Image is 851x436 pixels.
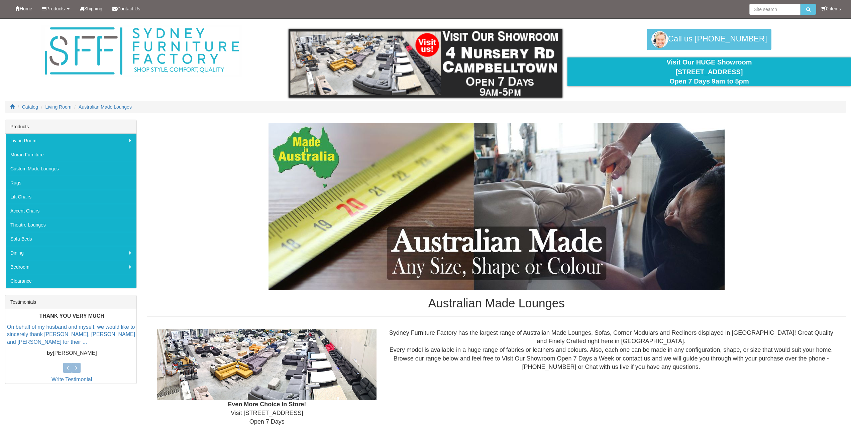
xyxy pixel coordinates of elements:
h1: Australian Made Lounges [147,297,846,310]
div: Testimonials [5,295,136,309]
a: Home [10,0,37,17]
b: Even More Choice In Store! [228,401,306,408]
a: Sofa Beds [5,232,136,246]
li: 0 items [821,5,841,12]
a: Australian Made Lounges [79,104,132,110]
a: Catalog [22,104,38,110]
a: Living Room [45,104,72,110]
input: Site search [749,4,801,15]
div: Visit [STREET_ADDRESS] Open 7 Days [152,329,382,426]
div: Visit Our HUGE Showroom [STREET_ADDRESS] Open 7 Days 9am to 5pm [572,57,846,86]
a: On behalf of my husband and myself, we would like to sincerely thank [PERSON_NAME], [PERSON_NAME]... [7,324,135,345]
span: Home [20,6,32,11]
a: Shipping [75,0,108,17]
a: Rugs [5,176,136,190]
img: Australian Made Lounges [269,123,725,290]
img: showroom.gif [289,29,562,98]
a: Bedroom [5,260,136,274]
span: Products [46,6,65,11]
b: THANK YOU VERY MUCH [39,313,104,319]
b: by [46,350,53,356]
div: Sydney Furniture Factory has the largest range of Australian Made Lounges, Sofas, Corner Modulars... [382,329,841,372]
a: Living Room [5,134,136,148]
div: Products [5,120,136,134]
a: Moran Furniture [5,148,136,162]
a: Accent Chairs [5,204,136,218]
img: Showroom [157,329,377,401]
a: Contact Us [107,0,145,17]
a: Products [37,0,74,17]
p: [PERSON_NAME] [7,349,136,357]
a: Theatre Lounges [5,218,136,232]
a: Write Testimonial [51,377,92,382]
img: Sydney Furniture Factory [41,25,242,77]
span: Shipping [84,6,103,11]
a: Lift Chairs [5,190,136,204]
a: Clearance [5,274,136,288]
a: Dining [5,246,136,260]
span: Contact Us [117,6,140,11]
a: Custom Made Lounges [5,162,136,176]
